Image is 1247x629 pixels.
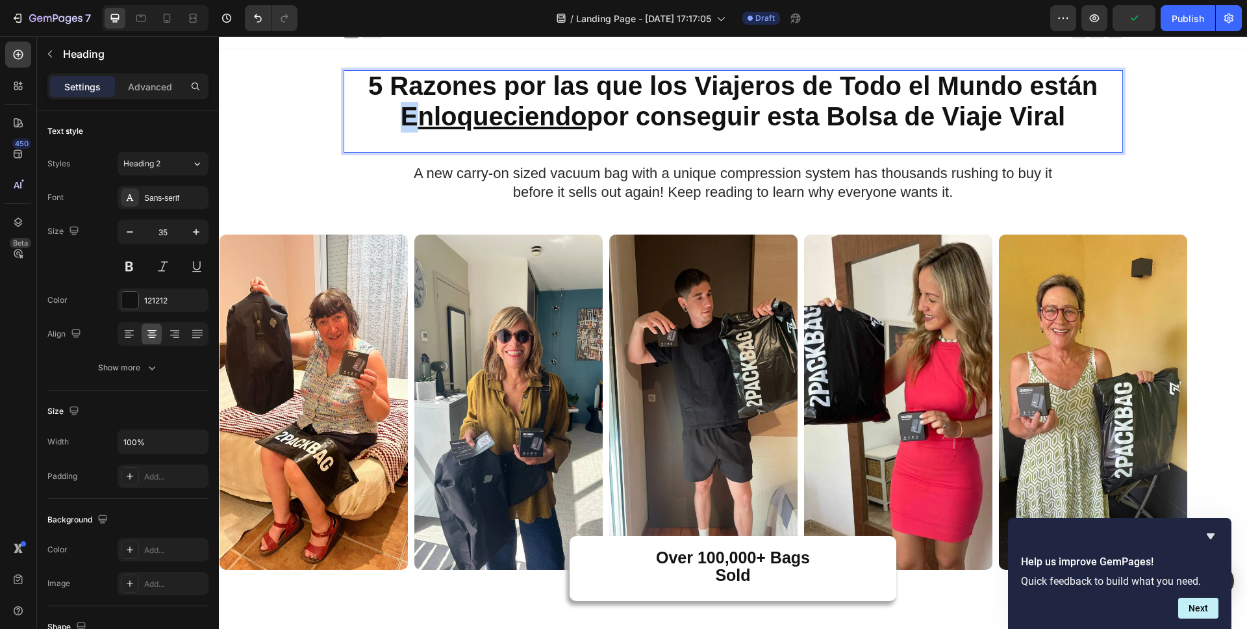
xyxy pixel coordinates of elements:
div: Add... [144,545,205,556]
img: gempages_577441653510374388-31438dab-eff1-45f7-821c-308f64b7a98d.webp [390,198,579,533]
strong: Over 100,000+ Bags [437,512,591,530]
div: Publish [1172,12,1204,25]
span: Draft [755,12,775,24]
div: Image [47,578,70,589]
button: Show more [47,356,208,379]
div: 121212 [144,295,205,307]
img: gempages_577441653510374388-a8333033-5730-4973-918d-6f057910839f.webp [195,198,384,533]
div: Size [47,403,82,420]
div: Color [47,294,68,306]
p: Heading [63,46,203,62]
input: Auto [118,430,208,454]
strong: Sold [496,530,531,548]
div: Beta [10,238,31,248]
span: before it sells out again! Keep reading to learn why everyone wants it. [294,148,735,164]
p: Advanced [128,80,172,94]
p: Settings [64,80,101,94]
div: Undo/Redo [245,5,297,31]
button: Next question [1178,598,1218,619]
div: Color [47,544,68,556]
img: gempages_577441653510374388-f575c3fa-b4f6-482b-8d94-6c74a52694ca.webp [585,198,774,533]
div: Text style [47,125,83,137]
div: Add... [144,578,205,590]
img: gempages_577441653510374388-94a08298-b4fe-4269-8608-466f79ec9fc1.jpg [1,198,189,533]
div: Show more [98,361,158,374]
p: 7 [85,10,91,26]
div: Background [47,511,110,529]
button: 7 [5,5,97,31]
p: Quick feedback to build what you need. [1021,575,1218,587]
button: Hide survey [1203,528,1218,544]
div: 450 [12,138,31,149]
span: / [570,12,573,25]
div: Sans-serif [144,192,205,204]
img: gempages_577441653510374388-e4a34dc8-6e2d-465e-979b-4a08959bbcfd.webp [780,198,968,533]
div: Help us improve GemPages! [1021,528,1218,619]
div: Padding [47,470,77,482]
span: Landing Page - [DATE] 17:17:05 [576,12,711,25]
iframe: Design area [219,36,1247,629]
button: Heading 2 [118,152,208,175]
div: Add... [144,471,205,483]
button: Publish [1161,5,1215,31]
div: Align [47,326,84,343]
div: Font [47,192,64,203]
div: Width [47,436,69,448]
div: Size [47,223,82,240]
h2: Help us improve GemPages! [1021,554,1218,570]
span: Heading 2 [123,158,160,170]
div: Styles [47,158,70,170]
